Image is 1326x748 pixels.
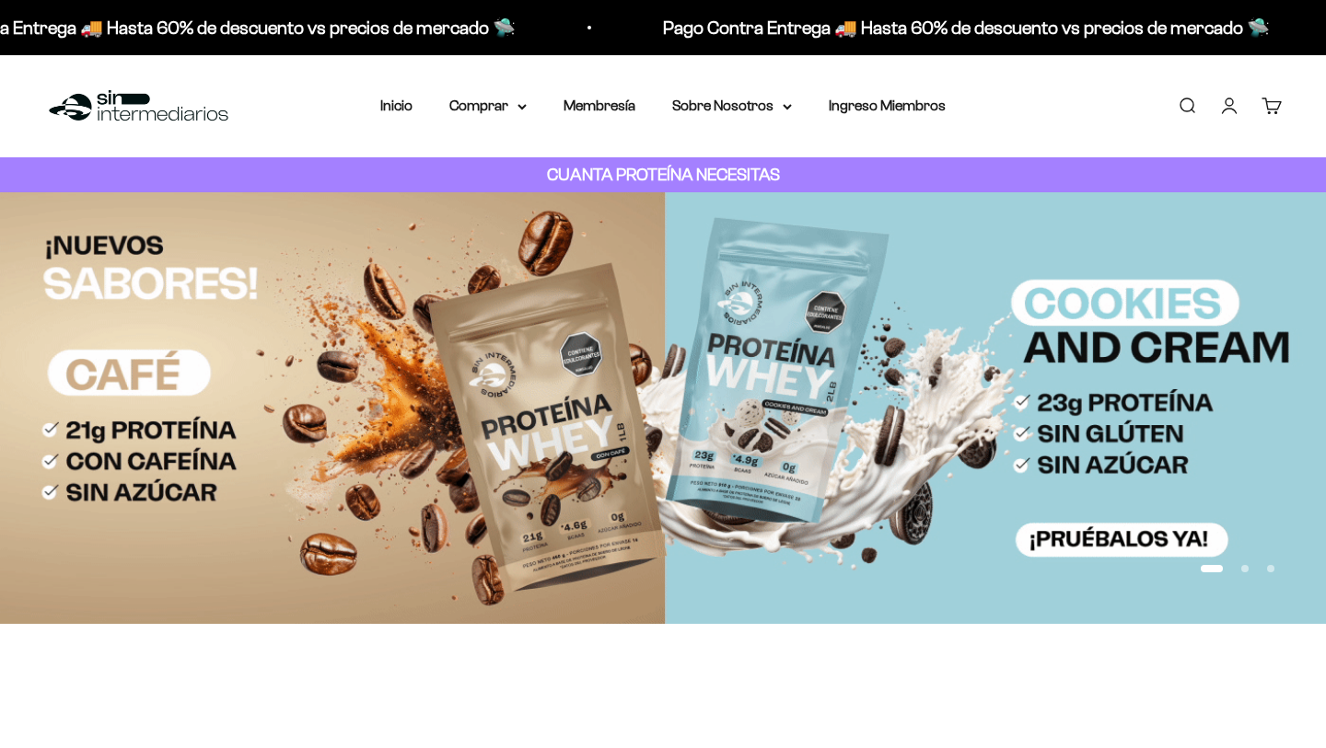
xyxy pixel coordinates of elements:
a: Membresía [564,98,635,113]
strong: CUANTA PROTEÍNA NECESITAS [547,165,780,184]
summary: Sobre Nosotros [672,94,792,118]
summary: Comprar [449,94,527,118]
p: Pago Contra Entrega 🚚 Hasta 60% de descuento vs precios de mercado 🛸 [662,13,1269,42]
a: Inicio [380,98,413,113]
a: Ingreso Miembros [829,98,946,113]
